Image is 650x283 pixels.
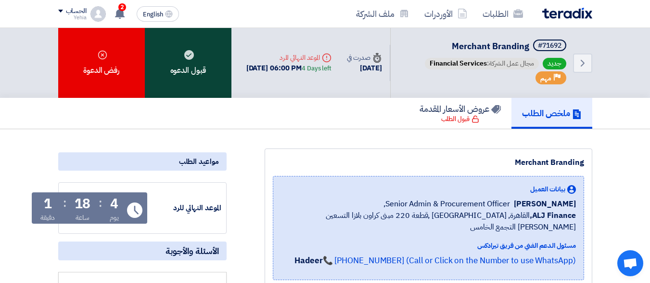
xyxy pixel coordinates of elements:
[348,2,417,25] a: ملف الشركة
[273,157,584,168] div: Merchant Branding
[76,213,89,223] div: ساعة
[145,28,231,98] div: قبول الدعوه
[425,58,539,69] span: مجال عمل الشركة:
[538,42,561,49] div: #71692
[118,3,126,11] span: 2
[423,40,568,53] h5: Merchant Branding
[99,194,102,212] div: :
[246,53,331,63] div: الموعد النهائي للرد
[110,213,119,223] div: يوم
[58,15,87,20] div: Yehia
[514,198,576,210] span: [PERSON_NAME]
[90,6,106,22] img: profile_test.png
[452,40,529,53] span: Merchant Branding
[63,194,66,212] div: :
[522,108,582,119] h5: ملخص الطلب
[530,210,576,221] b: ALJ Finance,
[44,197,52,211] div: 1
[149,202,221,214] div: الموعد النهائي للرد
[294,255,322,267] strong: Hadeer
[475,2,531,25] a: الطلبات
[110,197,118,211] div: 4
[246,63,331,74] div: [DATE] 06:00 PM
[137,6,179,22] button: English
[323,255,576,267] a: 📞 [PHONE_NUMBER] (Call or Click on the Number to use WhatsApp)
[441,114,479,124] div: قبول الطلب
[542,8,592,19] img: Teradix logo
[409,98,511,129] a: عروض الأسعار المقدمة قبول الطلب
[40,213,55,223] div: دقيقة
[166,245,219,256] span: الأسئلة والأجوبة
[66,7,87,15] div: الحساب
[420,103,501,114] h5: عروض الأسعار المقدمة
[347,53,382,63] div: صدرت في
[430,58,487,68] span: Financial Services
[347,63,382,74] div: [DATE]
[511,98,592,129] a: ملخص الطلب
[540,74,551,83] span: مهم
[58,28,145,98] div: رفض الدعوة
[302,64,331,73] div: 4 Days left
[530,184,565,194] span: بيانات العميل
[543,58,566,69] span: جديد
[281,241,576,251] div: مسئول الدعم الفني من فريق تيرادكس
[281,210,576,233] span: القاهرة, [GEOGRAPHIC_DATA] ,قطعة 220 مبنى كراون بلازا التسعين [PERSON_NAME] التجمع الخامس
[58,152,227,171] div: مواعيد الطلب
[617,250,643,276] div: Open chat
[75,197,91,211] div: 18
[383,198,510,210] span: Senior Admin & Procurement Officer,
[143,11,163,18] span: English
[417,2,475,25] a: الأوردرات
